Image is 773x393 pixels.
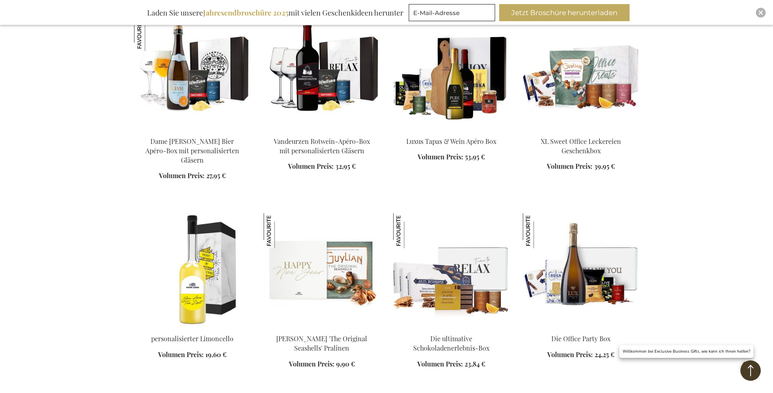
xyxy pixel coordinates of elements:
a: Volumen Preis: 19,60 € [158,350,227,360]
a: [PERSON_NAME] 'The Original Seashells' Pralinen [276,334,367,352]
a: Dame Jeanne Champagne Beer Apéro Box With Personalised Glasses Dame Jeanne Brut Bier Apéro-Box mi... [134,127,251,135]
span: 19,60 € [205,350,227,359]
span: Volumen Preis: [158,350,204,359]
a: Die ultimative Schokoladenerlebnis-Box [413,334,489,352]
div: Close [756,8,766,18]
input: E-Mail-Adresse [409,4,495,21]
img: The Office Party Box [523,213,639,327]
span: 32,95 € [335,162,356,170]
span: 24,25 € [595,350,614,359]
img: Personalized Limoncello [134,213,251,327]
span: 53,95 € [465,152,485,161]
span: Volumen Preis: [159,171,205,180]
span: 27,95 € [206,171,226,180]
a: Volumen Preis: 32,95 € [288,162,356,171]
span: 23,84 € [465,360,485,368]
a: Volumen Preis: 9,90 € [289,360,355,369]
form: marketing offers and promotions [409,4,498,24]
img: The Ultimate Chocolate Experience Box [393,213,510,327]
a: Luxury Tapas & Wine Apéro Box [393,127,510,135]
a: Die Office Party Box [551,334,610,343]
a: Volumen Preis: 53,95 € [418,152,485,162]
a: Guylian 'The Original Seashells' Pralines Guylian 'The Original Seashells' Pralinen [264,324,380,332]
img: XL Sweet Office Treats Gift Box [523,16,639,130]
a: The Ultimate Chocolate Experience Box Die ultimative Schokoladenerlebnis-Box [393,324,510,332]
span: 39,95 € [594,162,615,170]
a: XL Sweet Office Leckereien Geschenkbox [541,137,621,155]
img: Dame Jeanne Champagne Beer Apéro Box With Personalised Glasses [134,16,251,130]
a: Volumen Preis: 27,95 € [159,171,226,181]
span: Volumen Preis: [417,360,463,368]
img: Close [758,10,763,15]
b: Jahresendbroschüre 2025 [203,8,288,18]
img: Guylian 'The Original Seashells' Pralines [264,213,380,327]
a: Luxus Tapas & Wein Apéro Box [406,137,496,146]
img: Die Office Party Box [523,213,558,248]
a: Vandeurzen Rotwein-Apéro-Box mit personalisierten Gläsern [274,137,370,155]
a: personalisierter Limoncello [151,334,233,343]
a: The Office Party Box Die Office Party Box [523,324,639,332]
img: Dame Jeanne Brut Bier Apéro-Box mit personalisierten Gläsern [134,16,169,51]
a: Volumen Preis: 39,95 € [547,162,615,171]
span: Volumen Preis: [418,152,463,161]
img: Guylian 'The Original Seashells' Pralinen [264,213,299,248]
button: Jetzt Broschüre herunterladen [499,4,630,21]
span: Volumen Preis: [547,162,592,170]
a: Vandeurzen Rotwein-Apéro-Box mit personalisierten Gläsern [264,127,380,135]
img: Die ultimative Schokoladenerlebnis-Box [393,213,428,248]
a: Personalized Limoncello [134,324,251,332]
a: Volumen Preis: 23,84 € [417,360,485,369]
div: Laden Sie unsere mit vielen Geschenkideen herunter [143,4,407,21]
img: Luxury Tapas & Wine Apéro Box [393,16,510,130]
span: Volumen Preis: [547,350,593,359]
a: Volumen Preis: 24,25 € [547,350,614,360]
span: 9,90 € [336,360,355,368]
span: Volumen Preis: [289,360,335,368]
span: Volumen Preis: [288,162,334,170]
img: Vandeurzen Rotwein-Apéro-Box mit personalisierten Gläsern [264,16,380,130]
a: XL Sweet Office Treats Gift Box [523,127,639,135]
a: Dame [PERSON_NAME] Bier Apéro-Box mit personalisierten Gläsern [145,137,239,164]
